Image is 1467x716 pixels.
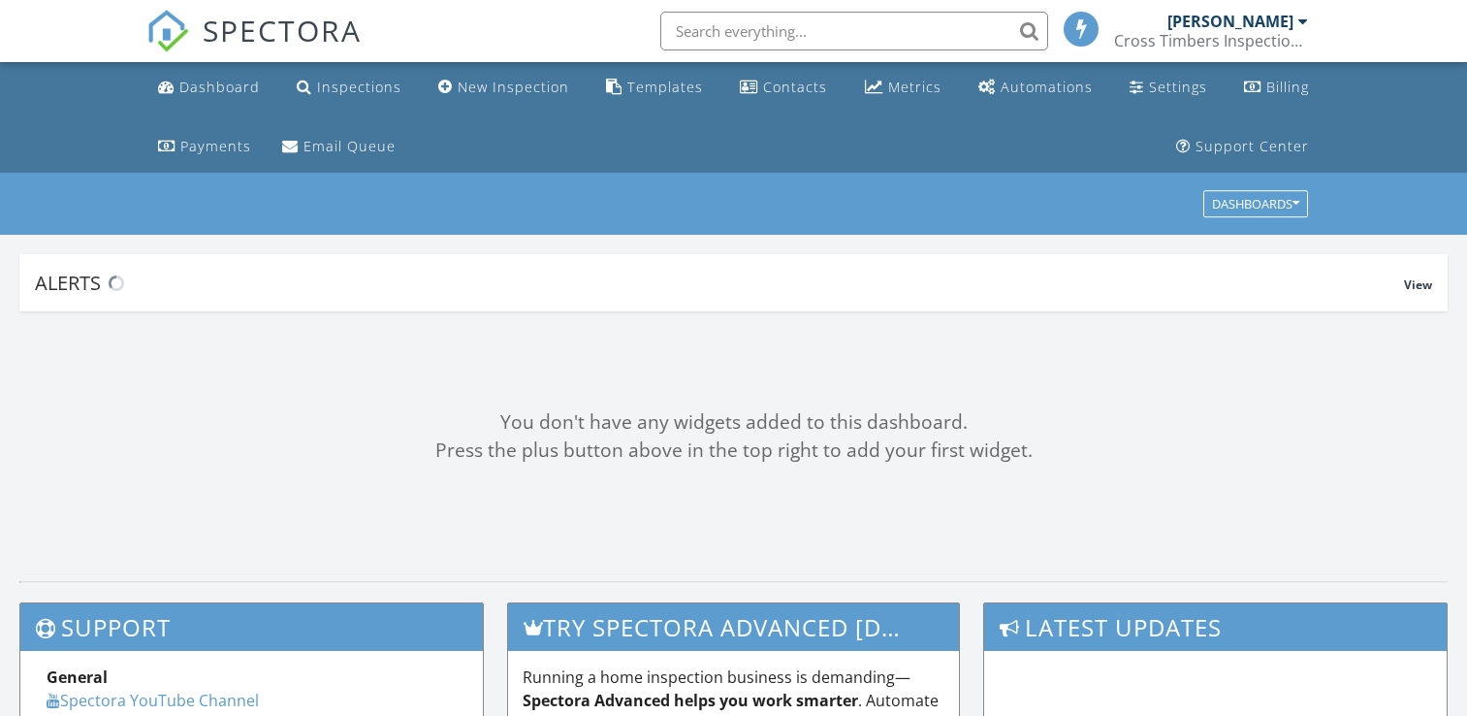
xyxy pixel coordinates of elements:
[458,78,569,96] div: New Inspection
[1167,12,1293,31] div: [PERSON_NAME]
[150,70,268,106] a: Dashboard
[1404,277,1432,293] span: View
[146,10,189,52] img: The Best Home Inspection Software - Spectora
[150,129,259,165] a: Payments
[732,70,835,106] a: Contacts
[598,70,711,106] a: Templates
[1266,78,1309,96] div: Billing
[19,437,1448,465] div: Press the plus button above in the top right to add your first widget.
[523,690,858,711] strong: Spectora Advanced helps you work smarter
[508,603,959,651] h3: Try spectora advanced [DATE]
[146,26,362,67] a: SPECTORA
[19,408,1448,437] div: You don't have any widgets added to this dashboard.
[20,603,483,651] h3: Support
[47,690,259,711] a: Spectora YouTube Channel
[1196,137,1309,155] div: Support Center
[1203,191,1308,218] button: Dashboards
[971,70,1100,106] a: Automations (Basic)
[289,70,409,106] a: Inspections
[857,70,949,106] a: Metrics
[431,70,577,106] a: New Inspection
[1236,70,1317,106] a: Billing
[1114,31,1308,50] div: Cross Timbers Inspection, LLC.
[180,137,251,155] div: Payments
[627,78,703,96] div: Templates
[763,78,827,96] div: Contacts
[1149,78,1207,96] div: Settings
[203,10,362,50] span: SPECTORA
[47,667,108,688] strong: General
[303,137,396,155] div: Email Queue
[274,129,403,165] a: Email Queue
[317,78,401,96] div: Inspections
[179,78,260,96] div: Dashboard
[35,270,1404,296] div: Alerts
[888,78,941,96] div: Metrics
[1212,198,1299,212] div: Dashboards
[1122,70,1215,106] a: Settings
[660,12,1048,50] input: Search everything...
[1001,78,1093,96] div: Automations
[984,603,1447,651] h3: Latest Updates
[1168,129,1317,165] a: Support Center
